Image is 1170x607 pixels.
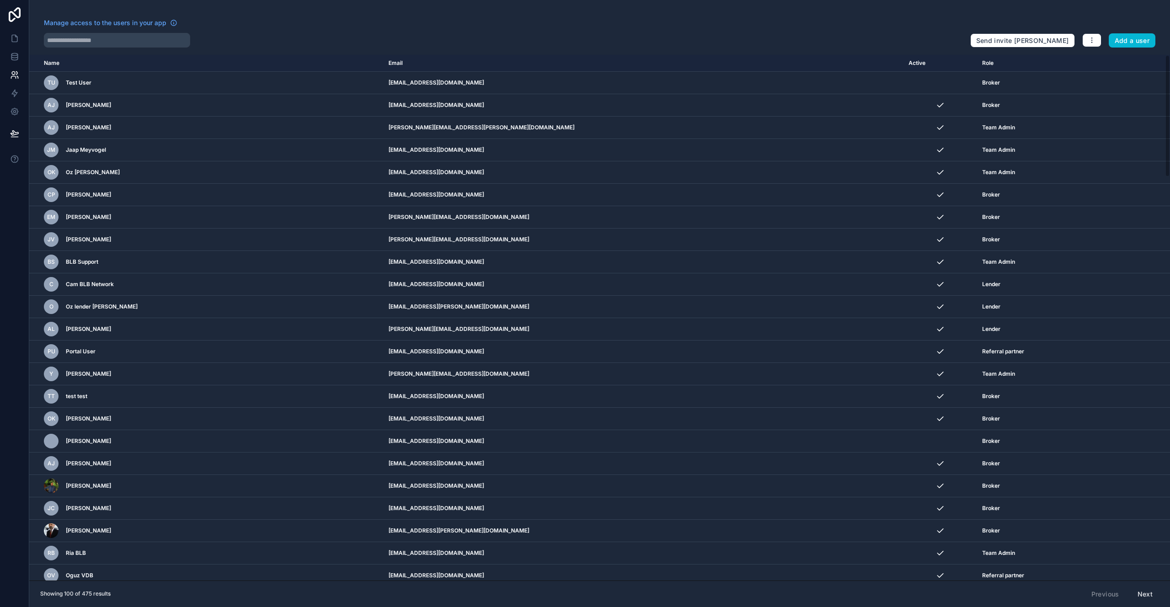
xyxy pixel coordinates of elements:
[383,430,903,453] td: [EMAIL_ADDRESS][DOMAIN_NAME]
[903,55,977,72] th: Active
[982,415,1000,422] span: Broker
[66,370,111,378] span: [PERSON_NAME]
[66,169,120,176] span: Oz [PERSON_NAME]
[48,191,55,198] span: CP
[66,236,111,243] span: [PERSON_NAME]
[383,72,903,94] td: [EMAIL_ADDRESS][DOMAIN_NAME]
[383,139,903,161] td: [EMAIL_ADDRESS][DOMAIN_NAME]
[49,281,53,288] span: C
[48,415,55,422] span: OK
[383,520,903,542] td: [EMAIL_ADDRESS][PERSON_NAME][DOMAIN_NAME]
[383,161,903,184] td: [EMAIL_ADDRESS][DOMAIN_NAME]
[982,549,1015,557] span: Team Admin
[383,94,903,117] td: [EMAIL_ADDRESS][DOMAIN_NAME]
[48,348,55,355] span: PU
[48,101,55,109] span: AJ
[982,146,1015,154] span: Team Admin
[48,460,55,467] span: AJ
[29,55,383,72] th: Name
[982,393,1000,400] span: Broker
[48,258,55,266] span: BS
[29,55,1170,580] div: scrollable content
[982,572,1024,579] span: Referral partner
[982,236,1000,243] span: Broker
[66,258,98,266] span: BLB Support
[383,408,903,430] td: [EMAIL_ADDRESS][DOMAIN_NAME]
[66,482,111,490] span: [PERSON_NAME]
[982,505,1000,512] span: Broker
[66,393,87,400] span: test test
[1109,33,1156,48] button: Add a user
[47,213,55,221] span: EM
[982,281,1000,288] span: Lender
[48,325,55,333] span: AL
[66,572,93,579] span: Oguz VDB
[47,572,55,579] span: OV
[383,542,903,564] td: [EMAIL_ADDRESS][DOMAIN_NAME]
[48,79,55,86] span: TU
[66,213,111,221] span: [PERSON_NAME]
[982,169,1015,176] span: Team Admin
[49,303,53,310] span: O
[383,273,903,296] td: [EMAIL_ADDRESS][DOMAIN_NAME]
[383,251,903,273] td: [EMAIL_ADDRESS][DOMAIN_NAME]
[982,101,1000,109] span: Broker
[383,341,903,363] td: [EMAIL_ADDRESS][DOMAIN_NAME]
[44,18,166,27] span: Manage access to the users in your app
[982,460,1000,467] span: Broker
[383,206,903,229] td: [PERSON_NAME][EMAIL_ADDRESS][DOMAIN_NAME]
[44,18,177,27] a: Manage access to the users in your app
[66,437,111,445] span: [PERSON_NAME]
[982,124,1015,131] span: Team Admin
[66,303,138,310] span: Oz lender [PERSON_NAME]
[982,79,1000,86] span: Broker
[383,475,903,497] td: [EMAIL_ADDRESS][DOMAIN_NAME]
[48,505,55,512] span: JC
[66,415,111,422] span: [PERSON_NAME]
[66,348,96,355] span: Portal User
[48,124,55,131] span: AJ
[982,482,1000,490] span: Broker
[1131,586,1159,602] button: Next
[982,258,1015,266] span: Team Admin
[383,318,903,341] td: [PERSON_NAME][EMAIL_ADDRESS][DOMAIN_NAME]
[982,370,1015,378] span: Team Admin
[383,497,903,520] td: [EMAIL_ADDRESS][DOMAIN_NAME]
[383,363,903,385] td: [PERSON_NAME][EMAIL_ADDRESS][DOMAIN_NAME]
[982,191,1000,198] span: Broker
[982,437,1000,445] span: Broker
[66,281,114,288] span: Cam BLB Network
[982,348,1024,355] span: Referral partner
[48,393,55,400] span: tt
[383,117,903,139] td: [PERSON_NAME][EMAIL_ADDRESS][PERSON_NAME][DOMAIN_NAME]
[48,549,55,557] span: RB
[40,590,111,597] span: Showing 100 of 475 results
[383,453,903,475] td: [EMAIL_ADDRESS][DOMAIN_NAME]
[66,549,86,557] span: Ria BLB
[383,229,903,251] td: [PERSON_NAME][EMAIL_ADDRESS][DOMAIN_NAME]
[982,303,1000,310] span: Lender
[383,184,903,206] td: [EMAIL_ADDRESS][DOMAIN_NAME]
[982,527,1000,534] span: Broker
[982,325,1000,333] span: Lender
[383,296,903,318] td: [EMAIL_ADDRESS][PERSON_NAME][DOMAIN_NAME]
[66,505,111,512] span: [PERSON_NAME]
[66,325,111,333] span: [PERSON_NAME]
[66,146,106,154] span: Jaap Meyvogel
[66,527,111,534] span: [PERSON_NAME]
[66,101,111,109] span: [PERSON_NAME]
[383,55,903,72] th: Email
[982,213,1000,221] span: Broker
[383,564,903,587] td: [EMAIL_ADDRESS][DOMAIN_NAME]
[66,124,111,131] span: [PERSON_NAME]
[977,55,1117,72] th: Role
[383,385,903,408] td: [EMAIL_ADDRESS][DOMAIN_NAME]
[47,146,55,154] span: JM
[48,236,55,243] span: JV
[66,79,91,86] span: Test User
[970,33,1075,48] button: Send invite [PERSON_NAME]
[49,370,53,378] span: Y
[48,169,55,176] span: OK
[66,460,111,467] span: [PERSON_NAME]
